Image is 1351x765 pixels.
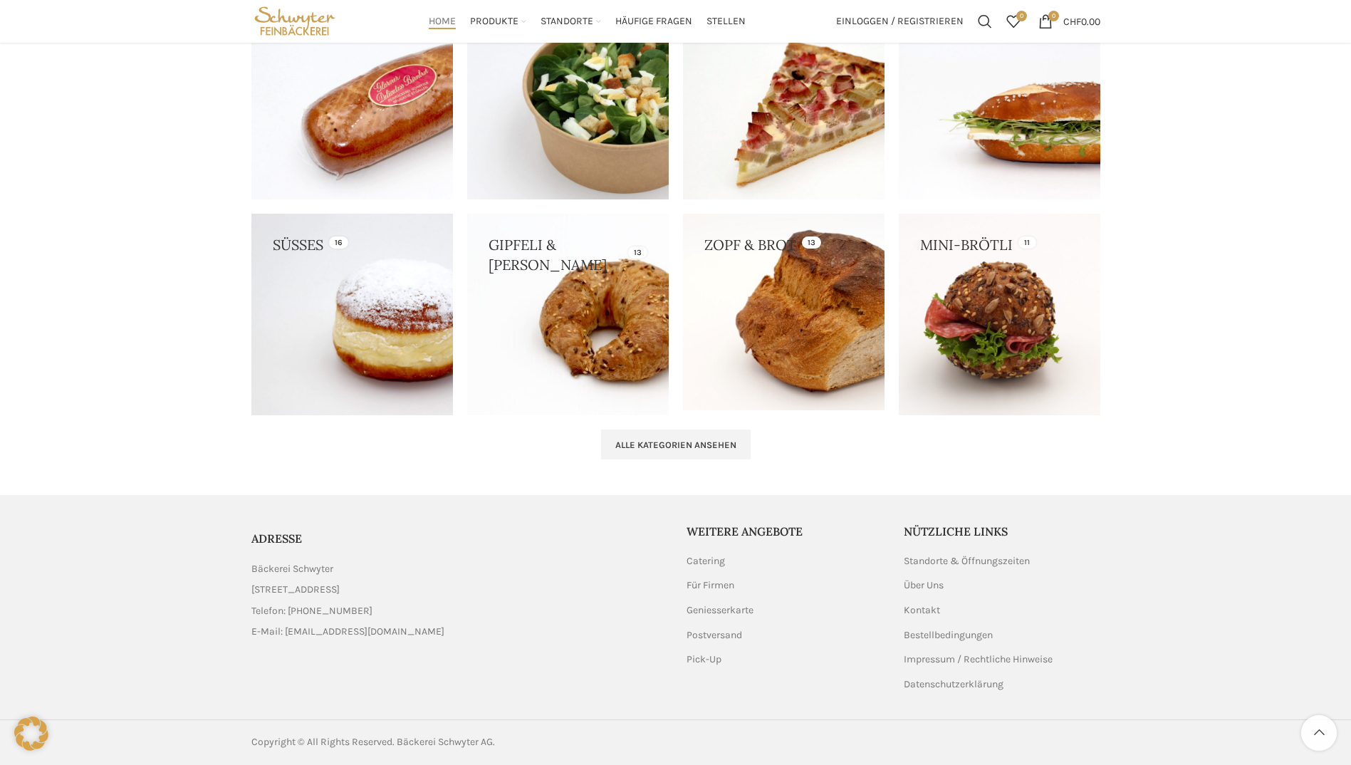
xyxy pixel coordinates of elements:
a: 0 CHF0.00 [1031,7,1107,36]
span: ADRESSE [251,531,302,546]
span: Standorte [541,15,593,28]
a: Geniesserkarte [687,603,755,618]
a: Home [429,7,456,36]
bdi: 0.00 [1063,15,1100,27]
span: Alle Kategorien ansehen [615,439,736,451]
a: Häufige Fragen [615,7,692,36]
a: Standorte & Öffnungszeiten [904,554,1031,568]
span: Einloggen / Registrieren [836,16,964,26]
a: Stellen [706,7,746,36]
a: Site logo [251,14,339,26]
a: Catering [687,554,726,568]
a: Postversand [687,628,744,642]
a: Datenschutzerklärung [904,677,1005,692]
a: Scroll to top button [1301,715,1337,751]
a: Alle Kategorien ansehen [601,430,751,459]
a: List item link [251,624,665,640]
a: Bestellbedingungen [904,628,994,642]
div: Meine Wunschliste [999,7,1028,36]
span: Häufige Fragen [615,15,692,28]
a: Über Uns [904,578,945,593]
span: [STREET_ADDRESS] [251,582,340,598]
h5: Weitere Angebote [687,524,883,539]
span: 0 [1048,11,1059,21]
span: Stellen [706,15,746,28]
a: Suchen [971,7,999,36]
a: Einloggen / Registrieren [829,7,971,36]
div: Main navigation [345,7,828,36]
div: Copyright © All Rights Reserved. Bäckerei Schwyter AG. [251,734,669,750]
span: Produkte [470,15,518,28]
span: CHF [1063,15,1081,27]
h5: Nützliche Links [904,524,1100,539]
a: Kontakt [904,603,941,618]
a: Standorte [541,7,601,36]
a: Impressum / Rechtliche Hinweise [904,652,1054,667]
span: Home [429,15,456,28]
a: Produkte [470,7,526,36]
span: Bäckerei Schwyter [251,561,333,577]
a: List item link [251,603,665,619]
a: Für Firmen [687,578,736,593]
span: 0 [1016,11,1027,21]
a: Pick-Up [687,652,723,667]
a: 0 [999,7,1028,36]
